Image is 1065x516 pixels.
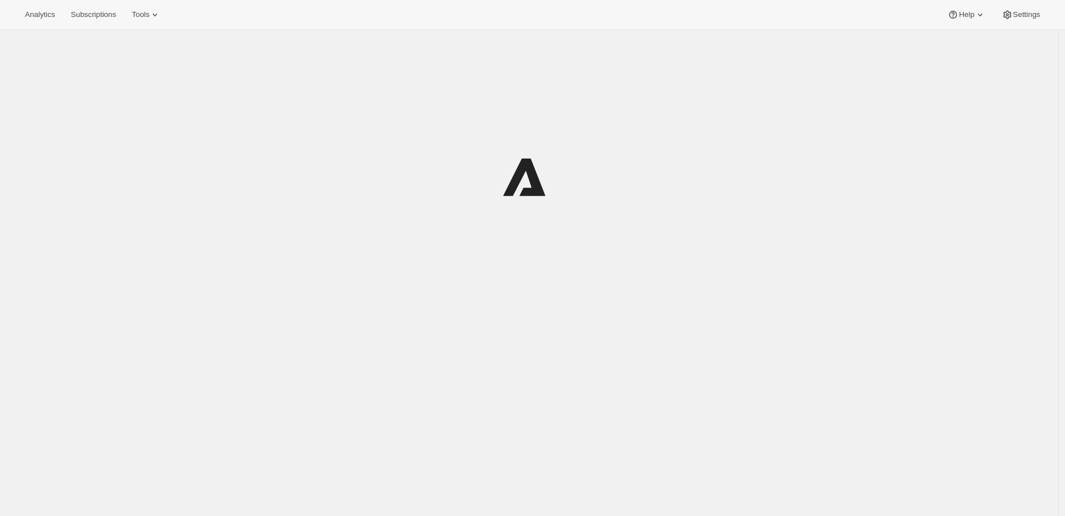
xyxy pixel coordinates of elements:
span: Settings [1013,10,1040,19]
span: Tools [132,10,149,19]
button: Help [941,7,992,23]
button: Subscriptions [64,7,123,23]
button: Tools [125,7,167,23]
button: Settings [995,7,1047,23]
span: Analytics [25,10,55,19]
span: Help [959,10,974,19]
span: Subscriptions [71,10,116,19]
button: Analytics [18,7,62,23]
